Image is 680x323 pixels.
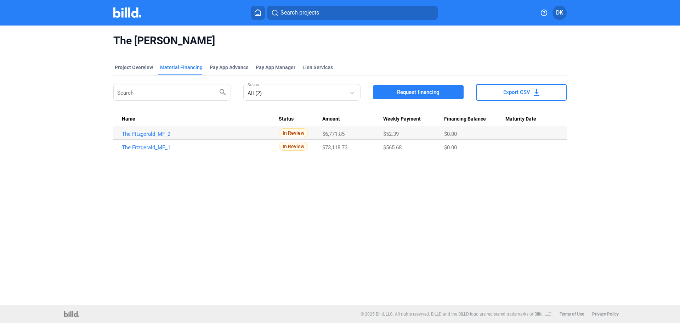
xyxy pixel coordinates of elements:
[383,116,444,122] div: Weekly Payment
[505,116,558,122] div: Maturity Date
[383,144,402,151] span: $565.68
[279,128,308,137] span: In Review
[560,312,584,317] b: Terms of Use
[279,116,294,122] span: Status
[505,116,536,122] span: Maturity Date
[122,116,279,122] div: Name
[267,6,438,20] button: Search projects
[397,89,440,96] span: Request financing
[444,116,486,122] span: Financing Balance
[444,131,457,137] span: $0.00
[588,312,589,317] p: |
[322,131,345,137] span: $6,771.85
[322,116,383,122] div: Amount
[64,311,79,317] img: logo
[373,85,464,99] button: Request financing
[444,144,457,151] span: $0.00
[115,64,153,71] div: Project Overview
[302,64,333,71] div: Lien Services
[160,64,203,71] div: Material Financing
[552,6,567,20] button: DK
[248,90,262,96] mat-select-trigger: All (2)
[279,142,308,151] span: In Review
[361,312,552,317] p: © 2025 Billd, LLC. All rights reserved. BILLD and the BILLD logo are registered trademarks of Bil...
[556,9,563,17] span: DK
[280,9,319,17] span: Search projects
[210,64,249,71] div: Pay App Advance
[113,34,567,48] span: The [PERSON_NAME]
[122,116,135,122] span: Name
[592,312,619,317] b: Privacy Policy
[322,116,340,122] span: Amount
[113,7,141,18] img: Billd Company Logo
[444,116,505,122] div: Financing Balance
[279,116,323,122] div: Status
[322,144,347,151] span: $73,118.73
[476,84,567,101] button: Export CSV
[122,144,279,151] a: The Fitzgerald_MF_1
[383,131,399,137] span: $52.39
[503,89,530,96] span: Export CSV
[256,64,295,71] span: Pay App Manager
[122,131,279,137] a: The Fitzgerald_MF_2
[219,88,227,96] mat-icon: search
[383,116,421,122] span: Weekly Payment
